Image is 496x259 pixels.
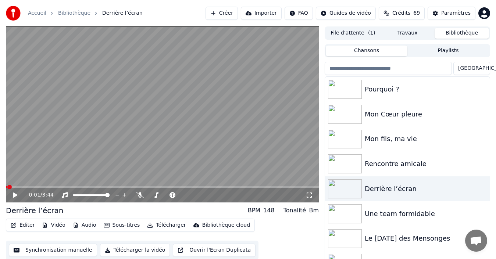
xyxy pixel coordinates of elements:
[100,244,170,257] button: Télécharger la vidéo
[144,220,189,230] button: Télécharger
[326,46,407,56] button: Chansons
[316,7,376,20] button: Guides de vidéo
[365,184,487,194] div: Derrière l’écran
[28,10,46,17] a: Accueil
[392,10,410,17] span: Crédits
[241,7,282,20] button: Importer
[379,7,425,20] button: Crédits69
[202,222,250,229] div: Bibliothèque cloud
[6,205,63,216] div: Derrière l’écran
[368,29,375,37] span: ( 1 )
[365,84,487,94] div: Pourquoi ?
[365,159,487,169] div: Rencontre amicale
[58,10,90,17] a: Bibliothèque
[29,191,46,199] div: /
[413,10,420,17] span: 69
[263,206,275,215] div: 148
[173,244,256,257] button: Ouvrir l'Ecran Duplicata
[283,206,306,215] div: Tonalité
[428,7,475,20] button: Paramètres
[365,209,487,219] div: Une team formidable
[206,7,238,20] button: Créer
[8,220,38,230] button: Éditer
[380,28,435,39] button: Travaux
[70,220,99,230] button: Audio
[435,28,489,39] button: Bibliothèque
[365,233,479,244] div: Le [DATE] des Mensonges
[248,206,260,215] div: BPM
[465,230,487,252] div: Ouvrir le chat
[365,109,487,119] div: Mon Cœur pleure
[101,220,143,230] button: Sous-titres
[365,134,487,144] div: Mon fils, ma vie
[326,28,380,39] button: File d'attente
[441,10,471,17] div: Paramètres
[39,220,68,230] button: Vidéo
[285,7,313,20] button: FAQ
[29,191,40,199] span: 0:01
[407,46,489,56] button: Playlists
[102,10,143,17] span: Derrière l’écran
[309,206,319,215] div: Bm
[9,244,97,257] button: Synchronisation manuelle
[42,191,54,199] span: 3:44
[6,6,21,21] img: youka
[28,10,143,17] nav: breadcrumb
